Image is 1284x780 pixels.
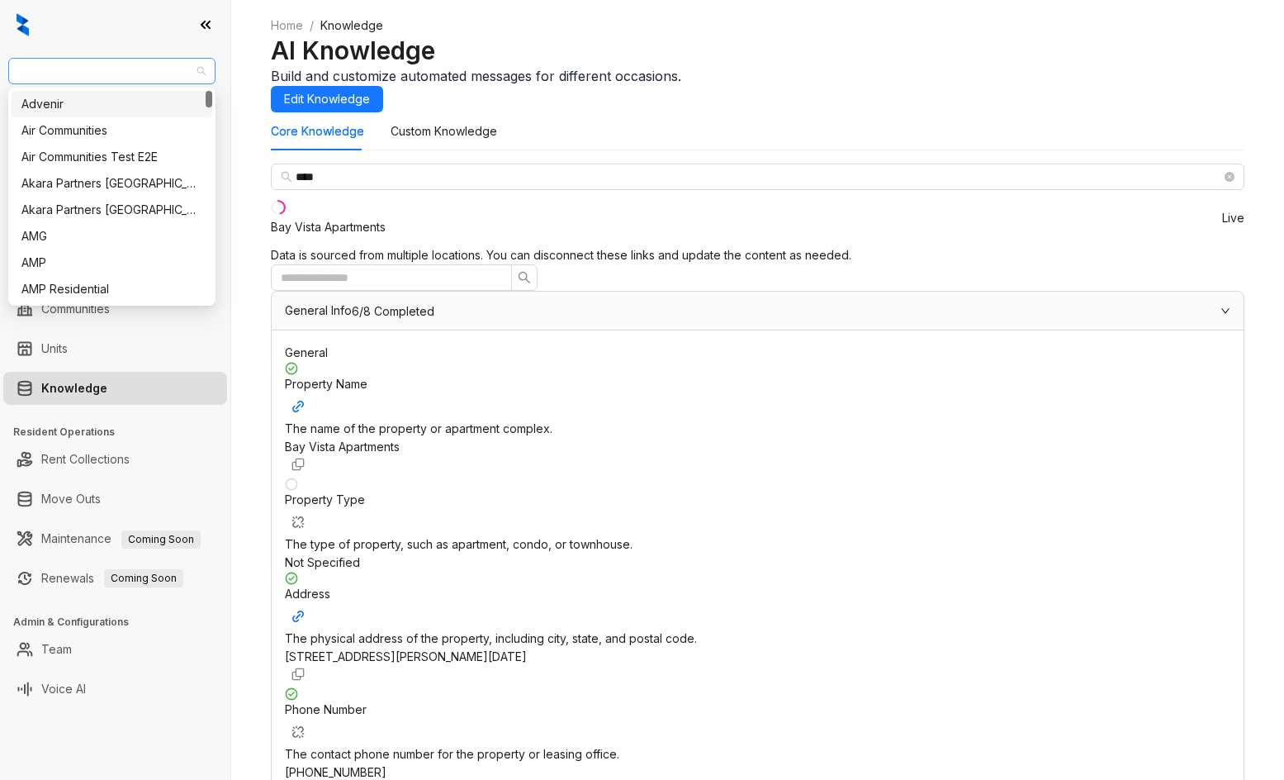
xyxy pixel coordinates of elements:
[41,292,110,326] a: Communities
[1225,172,1234,182] span: close-circle
[21,254,202,272] div: AMP
[285,375,1230,420] div: Property Name
[285,491,1230,535] div: Property Type
[285,554,1230,572] div: Not Specified
[21,227,202,245] div: AMG
[3,372,227,405] li: Knowledge
[310,17,314,35] li: /
[272,292,1244,330] div: General Info6/8 Completed
[41,562,183,595] a: RenewalsComing Soon
[271,122,364,140] div: Core Knowledge
[21,201,202,219] div: Akara Partners [GEOGRAPHIC_DATA]
[3,443,227,476] li: Rent Collections
[12,117,212,144] div: Air Communities
[21,95,202,113] div: Advenir
[285,648,1230,666] div: [STREET_ADDRESS][PERSON_NAME][DATE]
[18,59,206,83] span: RR Living
[1220,306,1230,316] span: expanded
[3,182,227,215] li: Leasing
[21,148,202,166] div: Air Communities Test E2E
[3,483,227,516] li: Move Outs
[17,13,29,36] img: logo
[285,701,1230,745] div: Phone Number
[271,35,1244,66] h2: AI Knowledge
[1222,212,1244,224] span: Live
[12,197,212,223] div: Akara Partners Phoenix
[285,765,386,779] span: [PHONE_NUMBER]
[21,174,202,193] div: Akara Partners [GEOGRAPHIC_DATA]
[12,144,212,170] div: Air Communities Test E2E
[3,332,227,365] li: Units
[285,303,352,317] span: General Info
[3,562,227,595] li: Renewals
[285,630,1230,648] div: The physical address of the property, including city, state, and postal code.
[271,246,1244,264] div: Data is sourced from multiple locations. You can disconnect these links and update the content as...
[3,673,227,706] li: Voice AI
[3,221,227,254] li: Collections
[352,306,434,317] span: 6/8 Completed
[41,332,68,365] a: Units
[285,535,1230,554] div: The type of property, such as apartment, condo, or townhouse.
[13,425,230,440] h3: Resident Operations
[41,483,101,516] a: Move Outs
[3,292,227,326] li: Communities
[285,420,1230,438] div: The name of the property or apartment complex.
[12,250,212,276] div: AMP
[13,615,230,630] h3: Admin & Configurations
[518,271,531,284] span: search
[285,585,1230,630] div: Address
[320,18,383,32] span: Knowledge
[271,218,386,236] div: Bay Vista Apartments
[268,17,306,35] a: Home
[285,745,1230,763] div: The contact phone number for the property or leasing office.
[41,633,72,666] a: Team
[41,673,86,706] a: Voice AI
[285,440,400,454] span: Bay Vista Apartments
[12,91,212,117] div: Advenir
[41,443,130,476] a: Rent Collections
[271,66,1244,86] div: Build and customize automated messages for different occasions.
[41,372,107,405] a: Knowledge
[391,122,497,140] div: Custom Knowledge
[12,170,212,197] div: Akara Partners Nashville
[3,522,227,555] li: Maintenance
[121,530,201,549] span: Coming Soon
[3,111,227,144] li: Leads
[21,121,202,140] div: Air Communities
[12,276,212,302] div: AMP Residential
[281,171,292,183] span: search
[271,86,383,112] button: Edit Knowledge
[12,223,212,250] div: AMG
[284,90,370,108] span: Edit Knowledge
[104,569,183,587] span: Coming Soon
[3,633,227,666] li: Team
[285,345,328,359] span: General
[21,280,202,298] div: AMP Residential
